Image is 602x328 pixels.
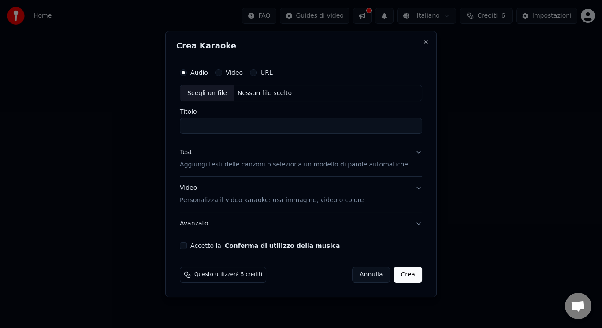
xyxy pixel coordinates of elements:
div: Testi [180,148,193,157]
label: Video [226,70,243,76]
label: Accetto la [190,243,340,249]
h2: Crea Karaoke [176,42,426,50]
button: Crea [394,267,422,283]
label: Titolo [180,109,422,115]
button: TestiAggiungi testi delle canzoni o seleziona un modello di parole automatiche [180,141,422,177]
button: VideoPersonalizza il video karaoke: usa immagine, video o colore [180,177,422,212]
button: Accetto la [225,243,340,249]
span: Questo utilizzerà 5 crediti [194,271,262,278]
div: Scegli un file [180,85,234,101]
button: Avanzato [180,212,422,235]
div: Nessun file scelto [234,89,295,98]
button: Annulla [352,267,390,283]
label: URL [260,70,273,76]
label: Audio [190,70,208,76]
p: Aggiungi testi delle canzoni o seleziona un modello di parole automatiche [180,161,408,170]
div: Video [180,184,364,205]
p: Personalizza il video karaoke: usa immagine, video o colore [180,196,364,205]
